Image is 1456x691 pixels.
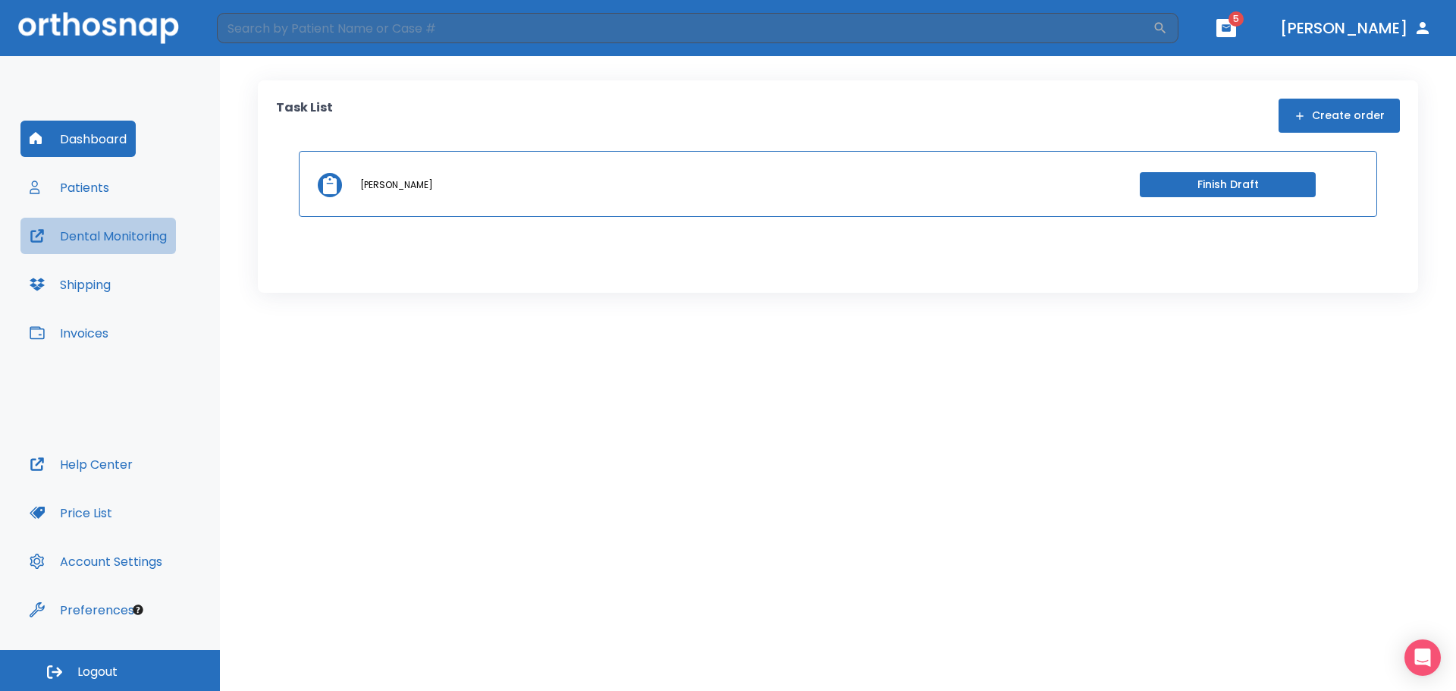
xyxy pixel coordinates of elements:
[20,495,121,531] button: Price List
[131,603,145,617] div: Tooltip anchor
[360,178,433,192] p: [PERSON_NAME]
[276,99,333,133] p: Task List
[20,266,120,303] button: Shipping
[20,169,118,206] button: Patients
[20,543,171,579] button: Account Settings
[20,218,176,254] button: Dental Monitoring
[20,315,118,351] button: Invoices
[77,664,118,680] span: Logout
[1228,11,1244,27] span: 5
[20,446,142,482] button: Help Center
[20,121,136,157] button: Dashboard
[18,12,179,43] img: Orthosnap
[217,13,1153,43] input: Search by Patient Name or Case #
[1279,99,1400,133] button: Create order
[1404,639,1441,676] div: Open Intercom Messenger
[1140,172,1316,197] button: Finish Draft
[1274,14,1438,42] button: [PERSON_NAME]
[20,592,143,628] button: Preferences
